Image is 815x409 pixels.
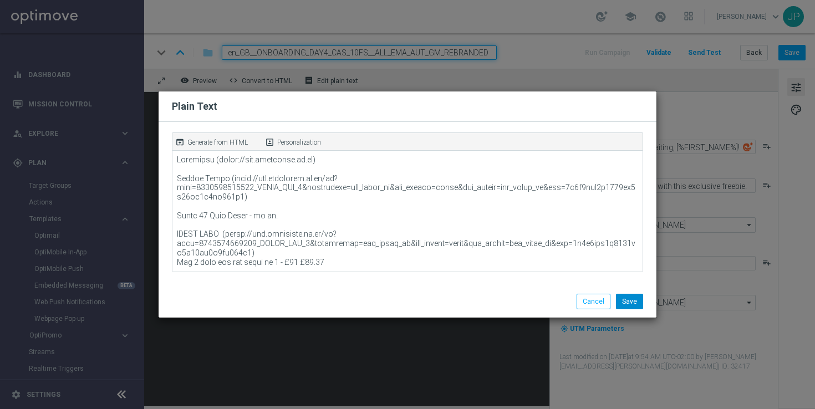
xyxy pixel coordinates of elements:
p: Personalization [277,137,321,147]
i: open_in_browser [175,137,185,147]
button: Save [616,294,643,309]
i: portrait [265,137,274,147]
h2: Plain Text [172,100,217,113]
button: Cancel [577,294,610,309]
p: Generate from HTML [187,137,248,147]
